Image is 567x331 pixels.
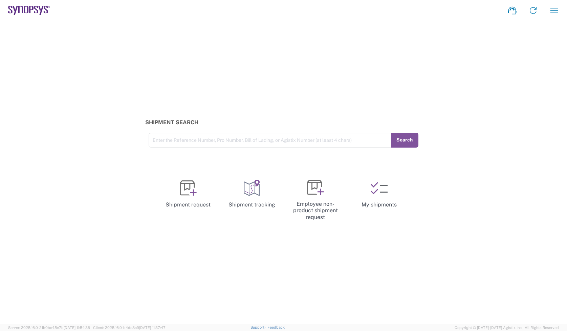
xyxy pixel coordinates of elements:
h3: Shipment Search [145,119,422,126]
span: Server: 2025.16.0-21b0bc45e7b [8,326,90,330]
a: Support [250,325,267,329]
a: Shipment tracking [223,174,281,214]
span: [DATE] 11:37:47 [139,326,166,330]
span: Copyright © [DATE]-[DATE] Agistix Inc., All Rights Reserved [455,325,559,331]
span: Client: 2025.16.0-b4dc8a9 [93,326,166,330]
a: Employee non-product shipment request [286,174,345,226]
button: Search [391,133,418,148]
a: My shipments [350,174,408,214]
a: Shipment request [159,174,217,214]
a: Feedback [267,325,285,329]
span: [DATE] 11:54:36 [64,326,90,330]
